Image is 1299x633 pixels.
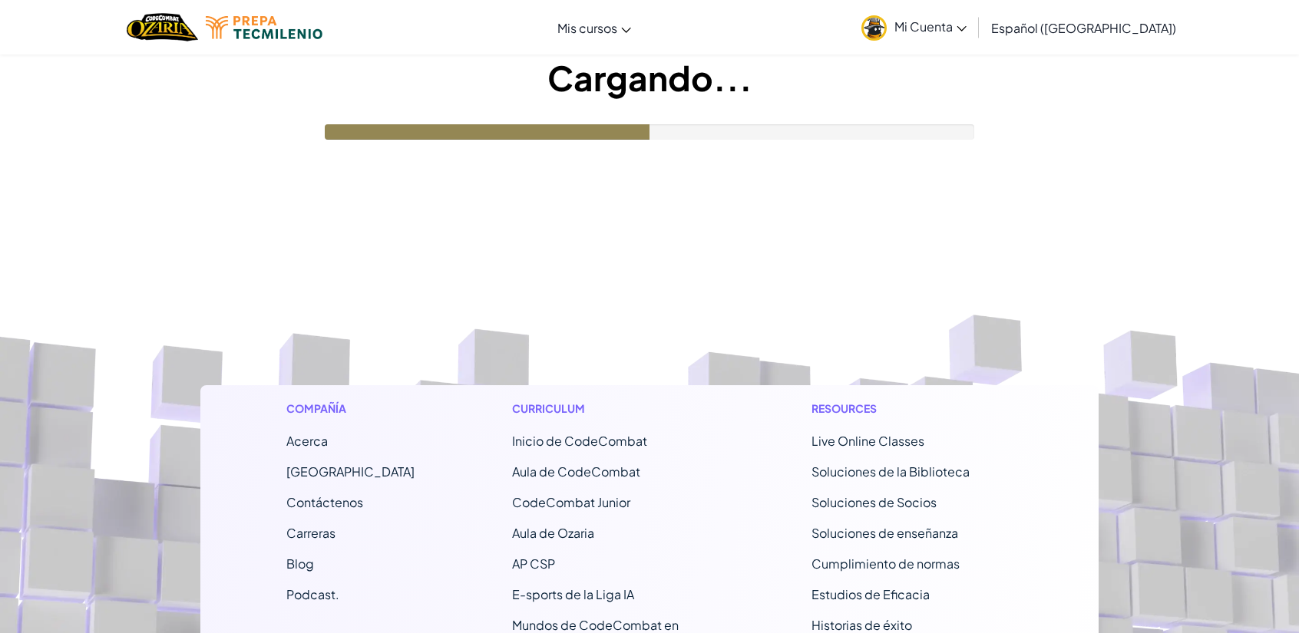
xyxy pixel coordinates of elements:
[894,18,967,35] span: Mi Cuenta
[983,7,1184,48] a: Español ([GEOGRAPHIC_DATA])
[512,463,640,480] a: Aula de CodeCombat
[206,16,322,39] img: Tecmilenio logo
[811,463,970,480] a: Soluciones de la Biblioteca
[127,12,198,43] img: Home
[127,12,198,43] a: Ozaria by CodeCombat logo
[811,525,958,541] a: Soluciones de enseñanza
[286,556,314,572] a: Blog
[811,556,960,572] a: Cumplimiento de normas
[811,586,930,602] a: Estudios de Eficacia
[512,401,714,417] h1: Curriculum
[512,494,630,510] a: CodeCombat Junior
[512,433,647,449] span: Inicio de CodeCombat
[286,494,363,510] span: Contáctenos
[286,401,415,417] h1: Compañía
[512,556,555,572] a: AP CSP
[854,3,974,51] a: Mi Cuenta
[557,20,617,36] span: Mis cursos
[861,15,887,41] img: avatar
[512,586,634,602] a: E-sports de la Liga IA
[811,617,912,633] a: Historias de éxito
[811,494,937,510] a: Soluciones de Socios
[991,20,1176,36] span: Español ([GEOGRAPHIC_DATA])
[286,463,415,480] a: [GEOGRAPHIC_DATA]
[811,401,1013,417] h1: Resources
[286,586,339,602] a: Podcast.
[811,433,924,449] a: Live Online Classes
[550,7,639,48] a: Mis cursos
[512,525,594,541] a: Aula de Ozaria
[286,433,328,449] a: Acerca
[286,525,335,541] a: Carreras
